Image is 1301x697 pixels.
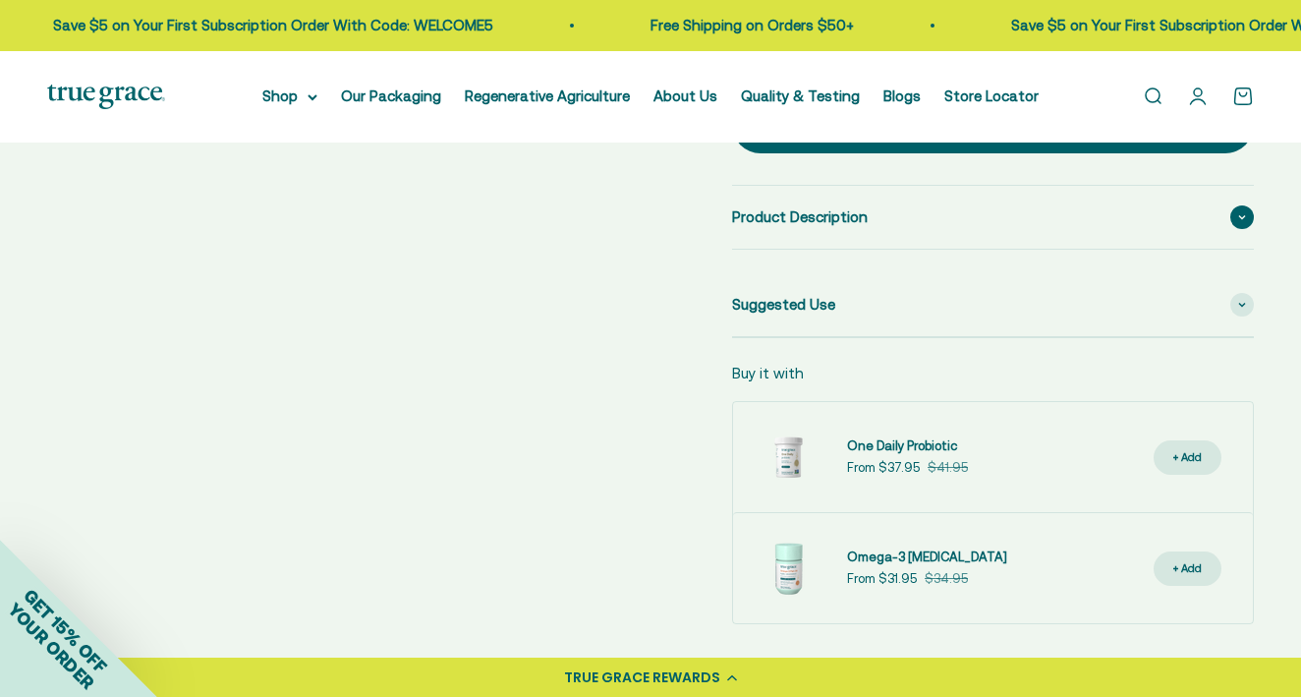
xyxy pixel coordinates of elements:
summary: Shop [262,85,317,108]
img: Omega-3 Fish Oil for Brain, Heart, and Immune Health* Sustainably sourced, wild-caught Alaskan fi... [749,529,827,608]
a: Our Packaging [341,87,441,104]
sale-price: From $37.95 [847,458,920,479]
span: YOUR ORDER [4,599,98,693]
a: Free Shipping on Orders $50+ [650,17,853,33]
div: + Add [1173,559,1202,578]
summary: Suggested Use [732,273,1254,336]
div: TRUE GRACE REWARDS [564,668,720,688]
summary: Product Description [732,186,1254,249]
compare-at-price: $41.95 [928,458,968,479]
p: Save $5 on Your First Subscription Order With Code: WELCOME5 [52,14,492,37]
span: Omega-3 [MEDICAL_DATA] [847,550,1007,564]
button: + Add [1154,552,1221,586]
span: Suggested Use [732,293,835,317]
button: + Add [1154,440,1221,475]
a: Quality & Testing [741,87,860,104]
sale-price: From $31.95 [847,569,917,590]
img: Daily Probiotic forDigestive and Immune Support:* - 90 Billion CFU at time of manufacturing (30 B... [749,418,827,496]
a: Omega-3 [MEDICAL_DATA] [847,548,1007,568]
p: Buy it with [732,362,804,385]
div: + Add [1173,448,1202,467]
span: Product Description [732,205,868,229]
span: One Daily Probiotic [847,438,957,453]
a: Store Locator [944,87,1039,104]
a: Blogs [883,87,921,104]
span: GET 15% OFF [20,585,111,676]
compare-at-price: $34.95 [925,569,968,590]
a: One Daily Probiotic [847,436,968,457]
a: Regenerative Agriculture [465,87,630,104]
a: About Us [653,87,717,104]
